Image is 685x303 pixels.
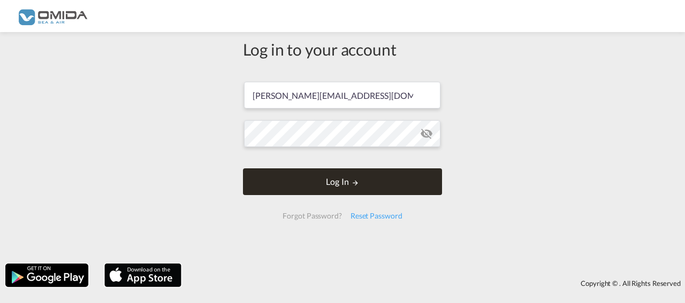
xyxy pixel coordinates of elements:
img: google.png [4,262,89,288]
img: apple.png [103,262,182,288]
div: Log in to your account [243,38,442,60]
div: Forgot Password? [278,206,346,226]
div: Copyright © . All Rights Reserved [187,274,685,292]
button: LOGIN [243,168,442,195]
md-icon: icon-eye-off [420,127,433,140]
img: 459c566038e111ed959c4fc4f0a4b274.png [16,4,88,28]
input: Enter email/phone number [244,82,440,108]
div: Reset Password [346,206,407,226]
